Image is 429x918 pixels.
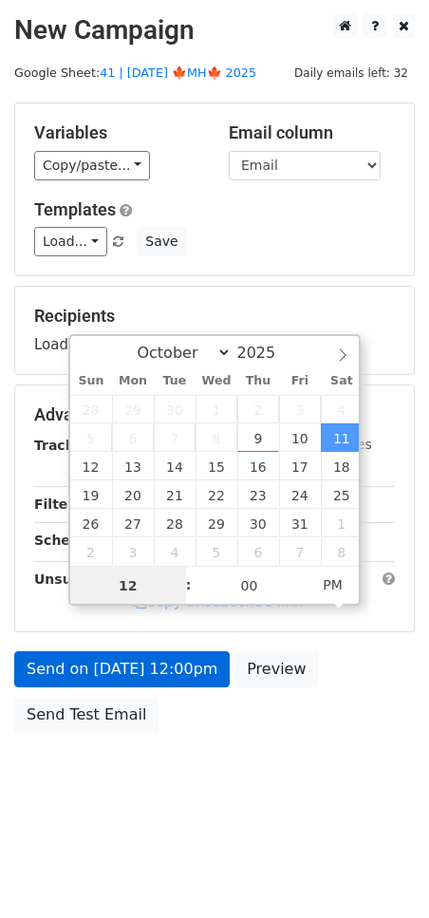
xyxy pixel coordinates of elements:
[232,344,300,362] input: Year
[279,537,321,566] span: November 7, 2025
[132,593,303,610] a: Copy unsubscribe link
[70,375,112,387] span: Sun
[70,537,112,566] span: November 2, 2025
[321,480,363,509] span: October 25, 2025
[237,395,279,423] span: October 2, 2025
[321,395,363,423] span: October 4, 2025
[154,423,196,452] span: October 7, 2025
[70,395,112,423] span: September 28, 2025
[112,423,154,452] span: October 6, 2025
[154,509,196,537] span: October 28, 2025
[192,567,308,605] input: Minute
[112,480,154,509] span: October 20, 2025
[70,452,112,480] span: October 12, 2025
[112,537,154,566] span: November 3, 2025
[279,395,321,423] span: October 3, 2025
[34,306,395,327] h5: Recipients
[288,66,415,80] a: Daily emails left: 32
[321,375,363,387] span: Sat
[237,452,279,480] span: October 16, 2025
[237,423,279,452] span: October 9, 2025
[100,66,256,80] a: 41 | [DATE] 🍁MH🍁 2025
[229,122,395,143] h5: Email column
[321,452,363,480] span: October 18, 2025
[154,537,196,566] span: November 4, 2025
[70,509,112,537] span: October 26, 2025
[154,375,196,387] span: Tue
[196,537,237,566] span: November 5, 2025
[154,480,196,509] span: October 21, 2025
[70,480,112,509] span: October 19, 2025
[237,375,279,387] span: Thu
[112,509,154,537] span: October 27, 2025
[34,122,200,143] h5: Variables
[186,566,192,604] span: :
[14,651,230,687] a: Send on [DATE] 12:00pm
[288,63,415,84] span: Daily emails left: 32
[34,438,98,453] strong: Tracking
[196,395,237,423] span: October 1, 2025
[34,151,150,180] a: Copy/paste...
[321,537,363,566] span: November 8, 2025
[196,452,237,480] span: October 15, 2025
[34,533,103,548] strong: Schedule
[112,395,154,423] span: September 29, 2025
[34,306,395,355] div: Loading...
[237,480,279,509] span: October 23, 2025
[279,452,321,480] span: October 17, 2025
[14,697,159,733] a: Send Test Email
[279,480,321,509] span: October 24, 2025
[34,227,107,256] a: Load...
[112,375,154,387] span: Mon
[154,395,196,423] span: September 30, 2025
[14,66,256,80] small: Google Sheet:
[14,14,415,47] h2: New Campaign
[279,375,321,387] span: Fri
[34,496,83,512] strong: Filters
[321,509,363,537] span: November 1, 2025
[154,452,196,480] span: October 14, 2025
[237,537,279,566] span: November 6, 2025
[196,375,237,387] span: Wed
[297,435,371,455] label: UTM Codes
[196,480,237,509] span: October 22, 2025
[321,423,363,452] span: October 11, 2025
[70,423,112,452] span: October 5, 2025
[234,651,318,687] a: Preview
[196,423,237,452] span: October 8, 2025
[196,509,237,537] span: October 29, 2025
[279,423,321,452] span: October 10, 2025
[70,567,186,605] input: Hour
[34,199,116,219] a: Templates
[334,827,429,918] iframe: Chat Widget
[137,227,186,256] button: Save
[307,566,359,604] span: Click to toggle
[34,571,127,587] strong: Unsubscribe
[34,404,395,425] h5: Advanced
[112,452,154,480] span: October 13, 2025
[237,509,279,537] span: October 30, 2025
[279,509,321,537] span: October 31, 2025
